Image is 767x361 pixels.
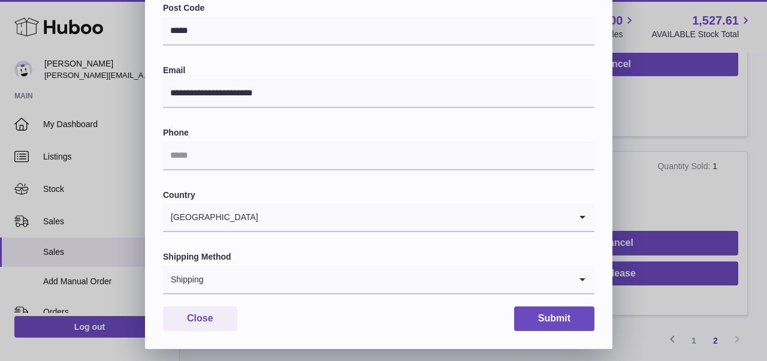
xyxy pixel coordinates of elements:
[259,203,570,231] input: Search for option
[163,203,594,232] div: Search for option
[163,127,594,139] label: Phone
[163,203,259,231] span: [GEOGRAPHIC_DATA]
[204,266,571,293] input: Search for option
[163,266,204,293] span: Shipping
[163,306,237,331] button: Close
[163,266,594,294] div: Search for option
[514,306,594,331] button: Submit
[163,251,594,263] label: Shipping Method
[163,2,594,14] label: Post Code
[163,189,594,201] label: Country
[163,65,594,76] label: Email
